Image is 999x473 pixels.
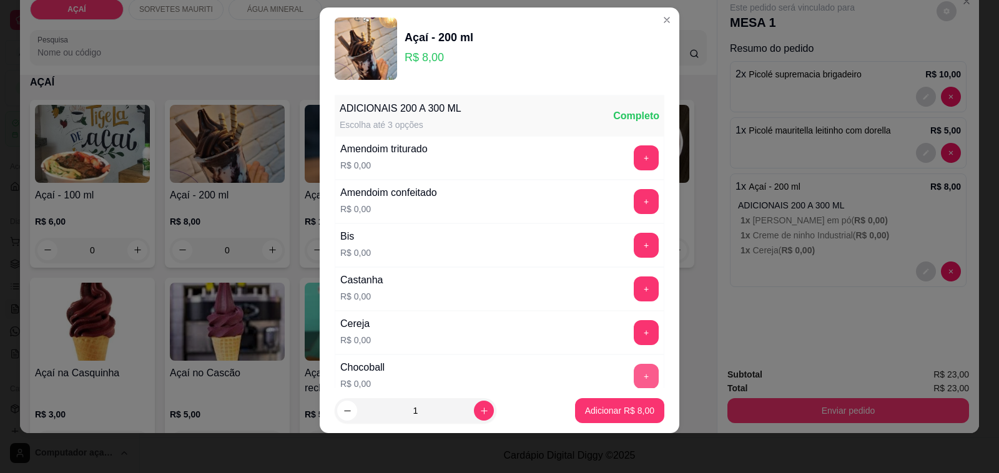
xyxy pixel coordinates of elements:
[634,364,659,389] button: add
[634,145,659,170] button: add
[575,398,664,423] button: Adicionar R$ 8,00
[585,404,654,417] p: Adicionar R$ 8,00
[340,119,461,131] div: Escolha até 3 opções
[340,334,371,346] p: R$ 0,00
[340,290,383,303] p: R$ 0,00
[340,246,371,259] p: R$ 0,00
[340,378,385,390] p: R$ 0,00
[340,159,428,172] p: R$ 0,00
[474,401,494,421] button: increase-product-quantity
[340,273,383,288] div: Castanha
[337,401,357,421] button: decrease-product-quantity
[340,101,461,116] div: ADICIONAIS 200 A 300 ML
[657,10,677,30] button: Close
[340,360,385,375] div: Chocoball
[340,203,437,215] p: R$ 0,00
[405,49,473,66] p: R$ 8,00
[634,189,659,214] button: add
[634,276,659,301] button: add
[405,29,473,46] div: Açaí - 200 ml
[613,109,659,124] div: Completo
[335,17,397,80] img: product-image
[340,185,437,200] div: Amendoim confeitado
[634,320,659,345] button: add
[340,229,371,244] div: Bis
[340,142,428,157] div: Amendoim triturado
[634,233,659,258] button: add
[340,316,371,331] div: Cereja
